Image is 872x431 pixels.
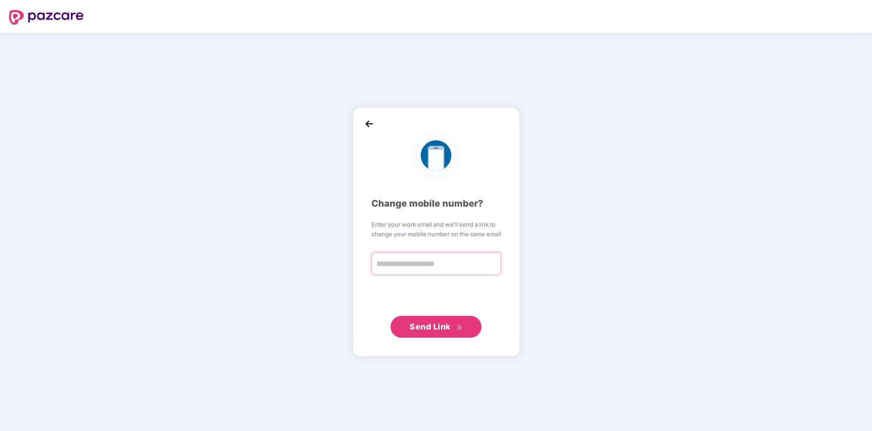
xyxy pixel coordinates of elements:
[391,316,481,338] button: Send Linkdouble-right
[371,197,501,211] div: Change mobile number?
[411,131,461,180] img: logo
[410,322,451,331] span: Send Link
[362,117,376,131] img: back_icon
[9,10,84,25] img: logo
[371,220,501,229] span: Enter your work email and we’ll send a link to
[371,229,501,238] span: change your mobile number on the same email
[456,325,462,330] span: double-right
